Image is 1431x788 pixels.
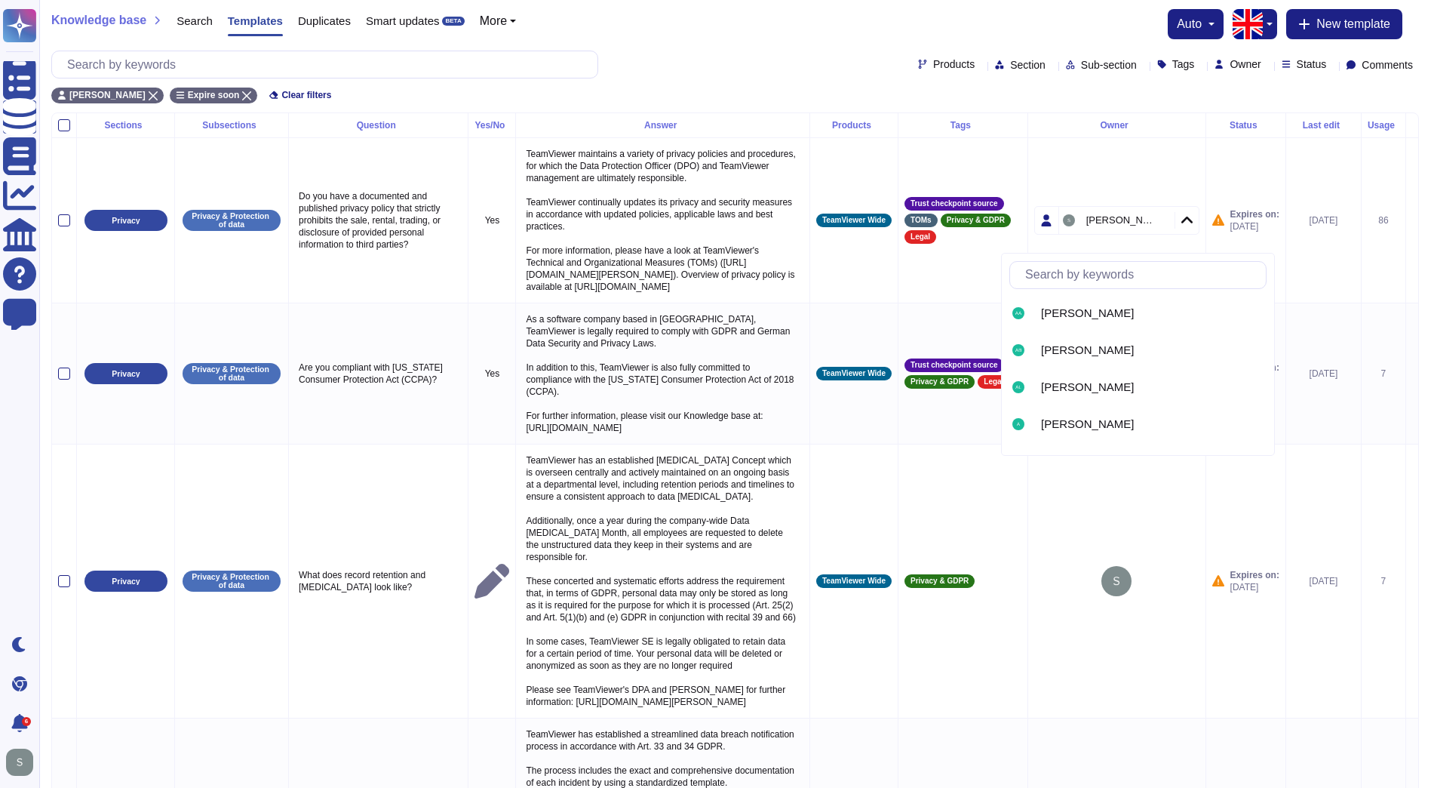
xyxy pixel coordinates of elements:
div: 86 [1368,214,1399,226]
span: Products [933,59,975,69]
p: Privacy [112,370,140,378]
input: Search by keywords [60,51,597,78]
span: Trust checkpoint source [910,362,998,369]
div: Andrew Deasey [1009,445,1267,479]
span: [PERSON_NAME] [69,91,146,100]
div: Status [1212,121,1279,130]
div: Alex Wang [1041,380,1261,394]
p: Yes [474,214,509,226]
div: Tags [904,121,1021,130]
img: user [1012,381,1024,393]
div: 7 [1368,368,1399,380]
span: TeamViewer Wide [822,577,886,585]
button: auto [1177,18,1215,30]
span: TeamViewer Wide [822,370,886,377]
img: user [1063,214,1075,226]
p: Privacy & Protection of data [188,365,275,381]
button: More [480,15,517,27]
span: [PERSON_NAME] [1041,306,1134,320]
p: Do you have a documented and published privacy policy that strictly prohibits the sale, rental, t... [295,186,462,254]
input: Search by keywords [1018,262,1266,288]
p: As a software company based in [GEOGRAPHIC_DATA], TeamViewer is legally required to comply with G... [522,309,803,438]
div: Subsections [181,121,282,130]
div: Alexis Jaimes [1041,417,1261,431]
button: user [3,746,44,779]
div: Abdiel Guevara [1041,343,1261,357]
span: [PERSON_NAME] [1041,343,1134,357]
div: Aaron Boshers [1009,297,1267,331]
div: Aaron Boshers [1041,306,1261,320]
div: [DATE] [1292,368,1355,380]
div: Owner [1034,121,1199,130]
span: Section [1010,60,1046,70]
span: New template [1316,18,1390,30]
span: [DATE] [1230,581,1279,593]
span: Knowledge base [51,14,146,26]
span: Clear filters [281,91,331,100]
span: Legal [984,378,1003,386]
span: Expires on: [1230,208,1279,220]
span: Comments [1362,60,1413,70]
span: Owner [1230,59,1261,69]
span: Sub-section [1081,60,1137,70]
span: Status [1297,59,1327,69]
span: [PERSON_NAME] [1041,417,1134,431]
span: Privacy & GDPR [910,378,969,386]
img: user [1101,566,1132,596]
div: Products [816,121,892,130]
div: Alex Wang [1009,378,1035,396]
div: Question [295,121,462,130]
div: [DATE] [1292,214,1355,226]
div: Abdiel Guevara [1009,334,1267,368]
span: Duplicates [298,15,351,26]
div: Usage [1368,121,1399,130]
span: Search [177,15,213,26]
div: 6 [22,717,31,726]
span: Tags [1172,59,1195,69]
div: Alexis Jaimes [1009,415,1035,433]
span: Privacy & GDPR [910,577,969,585]
img: user [1012,344,1024,356]
div: Alex Wang [1009,371,1267,405]
p: Yes [474,368,509,380]
p: Privacy & Protection of data [188,573,275,589]
div: Aaron Boshers [1009,304,1035,322]
span: auto [1177,18,1202,30]
div: 7 [1368,575,1399,587]
p: What does record retention and [MEDICAL_DATA] look like? [295,565,462,597]
span: TOMs [910,217,932,224]
div: Abdiel Guevara [1009,341,1035,359]
div: Alexis Jaimes [1009,408,1267,442]
button: New template [1286,9,1402,39]
div: Last edit [1292,121,1355,130]
span: Legal [910,233,930,241]
span: TeamViewer Wide [822,217,886,224]
p: TeamViewer maintains a variety of privacy policies and procedures, for which the Data Protection ... [522,144,803,297]
span: Expires on: [1230,569,1279,581]
div: [PERSON_NAME] [1086,214,1156,226]
span: [PERSON_NAME] [1041,380,1134,394]
img: user [1012,418,1024,430]
img: en [1233,9,1263,39]
div: Yes/No [474,121,509,130]
div: [DATE] [1292,575,1355,587]
span: Privacy & GDPR [947,217,1005,224]
div: BETA [442,17,464,26]
div: Sections [83,121,168,130]
span: More [480,15,507,27]
div: Answer [522,121,803,130]
p: Privacy [112,577,140,586]
img: user [6,749,33,776]
p: Are you compliant with [US_STATE] Consumer Protection Act (CCPA)? [295,358,462,389]
p: Privacy [112,217,140,225]
span: Templates [228,15,283,26]
p: Privacy & Protection of data [188,212,275,228]
p: TeamViewer has an established [MEDICAL_DATA] Concept which is overseen centrally and actively mai... [522,451,803,712]
span: Expire soon [188,91,240,100]
span: Trust checkpoint source [910,200,998,208]
span: Smart updates [366,15,440,26]
img: user [1012,307,1024,319]
span: [DATE] [1230,220,1279,232]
